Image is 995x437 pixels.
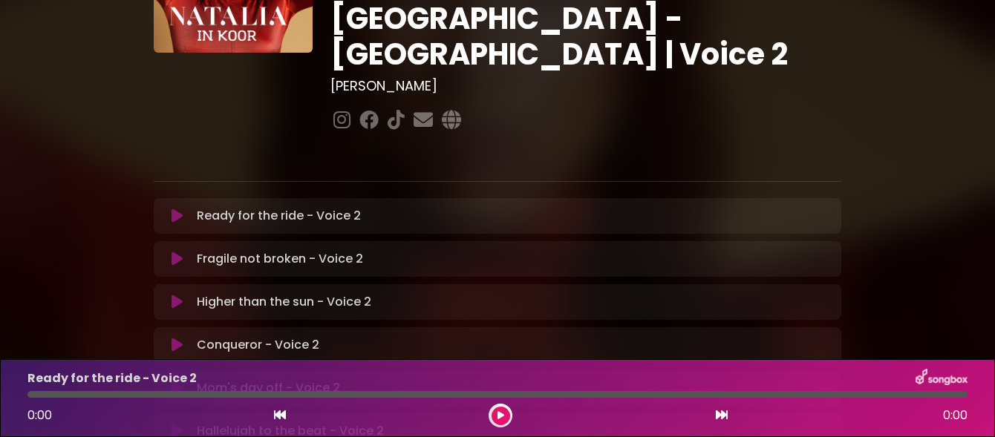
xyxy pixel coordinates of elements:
p: Ready for the ride - Voice 2 [197,207,361,225]
span: 0:00 [943,407,968,424]
p: Higher than the sun - Voice 2 [197,293,371,311]
img: songbox-logo-white.png [916,369,968,388]
span: 0:00 [27,407,52,424]
p: Ready for the ride - Voice 2 [27,369,197,387]
p: Conqueror - Voice 2 [197,336,319,354]
h3: [PERSON_NAME] [330,78,842,94]
p: Fragile not broken - Voice 2 [197,250,363,268]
